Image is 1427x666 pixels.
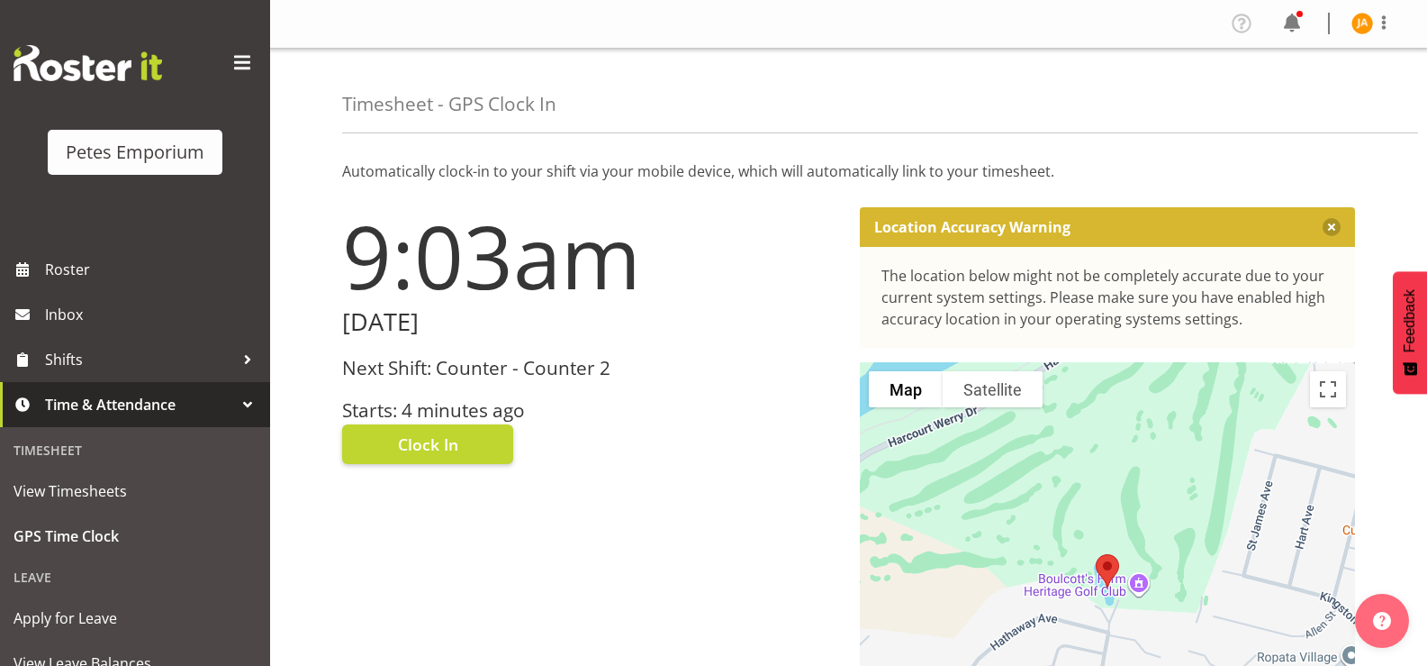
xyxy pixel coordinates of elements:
a: View Timesheets [5,469,266,514]
button: Clock In [342,424,513,464]
img: help-xxl-2.png [1373,612,1391,630]
span: Shifts [45,346,234,373]
p: Automatically clock-in to your shift via your mobile device, which will automatically link to you... [342,160,1355,182]
h3: Next Shift: Counter - Counter 2 [342,358,838,379]
button: Show street map [869,371,943,407]
span: Apply for Leave [14,605,257,632]
h1: 9:03am [342,207,838,305]
span: Inbox [45,301,261,328]
button: Show satellite imagery [943,371,1043,407]
span: Roster [45,256,261,283]
a: GPS Time Clock [5,514,266,559]
h3: Starts: 4 minutes ago [342,400,838,421]
div: Timesheet [5,432,266,469]
span: Feedback [1402,289,1418,352]
span: Time & Attendance [45,391,234,418]
button: Close message [1323,218,1341,236]
div: Petes Emporium [66,139,204,166]
a: Apply for Leave [5,596,266,641]
span: Clock In [398,433,458,456]
span: GPS Time Clock [14,523,257,550]
p: Location Accuracy Warning [874,218,1070,236]
button: Toggle fullscreen view [1310,371,1346,407]
h2: [DATE] [342,308,838,336]
div: Leave [5,559,266,596]
h4: Timesheet - GPS Clock In [342,94,556,114]
button: Feedback - Show survey [1393,271,1427,394]
span: View Timesheets [14,478,257,505]
div: The location below might not be completely accurate due to your current system settings. Please m... [881,265,1334,330]
img: Rosterit website logo [14,45,162,81]
img: jeseryl-armstrong10788.jpg [1351,13,1373,34]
